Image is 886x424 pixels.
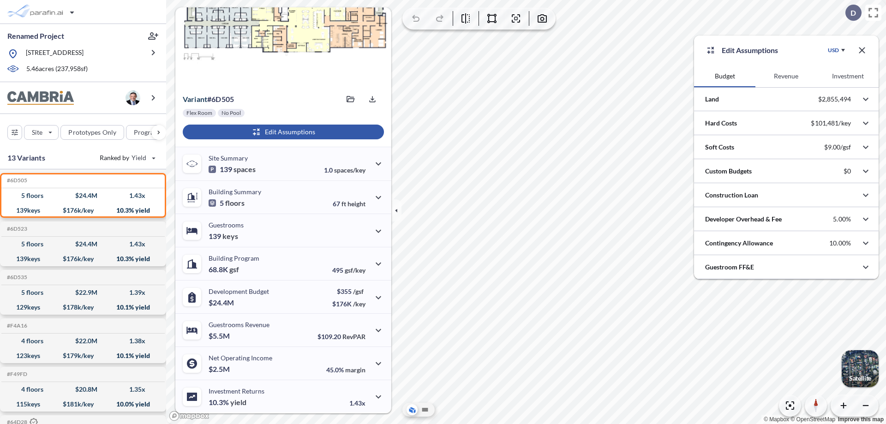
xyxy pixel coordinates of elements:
h5: Click to copy the code [5,322,27,329]
h5: Click to copy the code [5,274,27,281]
p: $101,481/key [811,119,851,127]
button: Program [126,125,176,140]
p: 67 [333,200,365,208]
span: keys [222,232,238,241]
p: 5.46 acres ( 237,958 sf) [26,64,88,74]
span: ft [341,200,346,208]
p: No Pool [221,109,241,117]
p: Guestrooms [209,221,244,229]
a: Improve this map [838,416,884,423]
button: Prototypes Only [60,125,124,140]
p: 5.00% [833,215,851,223]
p: Renamed Project [7,31,64,41]
p: Flex Room [186,109,212,117]
button: Site Plan [419,404,431,415]
p: $176K [332,300,365,308]
img: user logo [126,90,140,105]
p: 5 [209,198,245,208]
p: $24.4M [209,298,235,307]
span: /key [353,300,365,308]
button: Edit Assumptions [183,125,384,139]
a: Mapbox [764,416,789,423]
span: RevPAR [342,333,365,340]
h5: Click to copy the code [5,371,27,377]
p: $109.20 [317,333,365,340]
span: spaces [233,165,256,174]
p: Contingency Allowance [705,239,773,248]
p: Guestroom FF&E [705,263,754,272]
p: $9.00/gsf [824,143,851,151]
span: height [347,200,365,208]
h5: Click to copy the code [5,226,27,232]
p: 68.8K [209,265,239,274]
p: Investment Returns [209,387,264,395]
p: $0 [844,167,851,175]
p: Site [32,128,42,137]
span: yield [230,398,246,407]
span: gsf [229,265,239,274]
p: 10.3% [209,398,246,407]
button: Ranked by Yield [92,150,162,165]
p: [STREET_ADDRESS] [26,48,84,60]
p: $2.5M [209,364,231,374]
span: Variant [183,95,207,103]
p: $5.5M [209,331,231,340]
button: Site [24,125,59,140]
p: 139 [209,232,238,241]
p: $355 [332,287,365,295]
p: 45.0% [326,366,365,374]
p: 13 Variants [7,152,45,163]
p: # 6d505 [183,95,234,104]
h5: Click to copy the code [5,177,27,184]
p: 139 [209,165,256,174]
img: Switcher Image [842,350,879,387]
span: spaces/key [334,166,365,174]
button: Investment [817,65,879,87]
p: Developer Overhead & Fee [705,215,782,224]
p: Program [134,128,160,137]
div: USD [828,47,839,54]
button: Revenue [755,65,817,87]
p: Building Summary [209,188,261,196]
a: Mapbox homepage [169,411,210,421]
span: Yield [132,153,147,162]
p: Site Summary [209,154,248,162]
span: /gsf [353,287,364,295]
span: gsf/key [345,266,365,274]
p: Prototypes Only [68,128,116,137]
p: Development Budget [209,287,269,295]
button: Aerial View [407,404,418,415]
p: Land [705,95,719,104]
p: Custom Budgets [705,167,752,176]
span: floors [225,198,245,208]
p: 1.43x [349,399,365,407]
p: D [850,9,856,17]
p: $2,855,494 [818,95,851,103]
p: Hard Costs [705,119,737,128]
span: margin [345,366,365,374]
a: OpenStreetMap [790,416,835,423]
img: BrandImage [7,91,74,105]
button: Switcher ImageSatellite [842,350,879,387]
p: Guestrooms Revenue [209,321,269,328]
p: Soft Costs [705,143,734,152]
button: Budget [694,65,755,87]
p: 495 [332,266,365,274]
p: 10.00% [829,239,851,247]
p: Satellite [849,375,871,382]
p: Net Operating Income [209,354,272,362]
p: Construction Loan [705,191,758,200]
p: 1.0 [324,166,365,174]
p: Building Program [209,254,259,262]
p: Edit Assumptions [722,45,778,56]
